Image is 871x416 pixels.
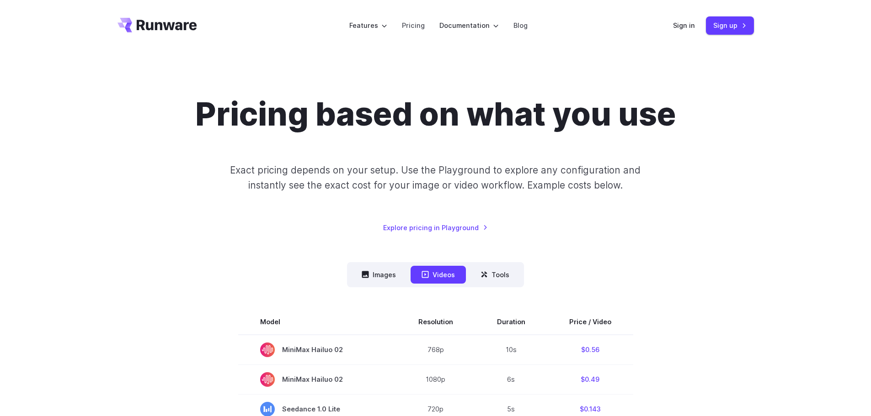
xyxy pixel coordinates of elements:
[513,20,528,31] a: Blog
[411,266,466,284] button: Videos
[213,163,658,193] p: Exact pricing depends on your setup. Use the Playground to explore any configuration and instantl...
[402,20,425,31] a: Pricing
[351,266,407,284] button: Images
[260,372,374,387] span: MiniMax Hailuo 02
[260,342,374,357] span: MiniMax Hailuo 02
[547,309,633,335] th: Price / Video
[673,20,695,31] a: Sign in
[195,95,676,133] h1: Pricing based on what you use
[475,309,547,335] th: Duration
[396,364,475,394] td: 1080p
[396,335,475,365] td: 768p
[547,364,633,394] td: $0.49
[475,364,547,394] td: 6s
[396,309,475,335] th: Resolution
[439,20,499,31] label: Documentation
[118,18,197,32] a: Go to /
[383,222,488,233] a: Explore pricing in Playground
[706,16,754,34] a: Sign up
[547,335,633,365] td: $0.56
[349,20,387,31] label: Features
[470,266,520,284] button: Tools
[475,335,547,365] td: 10s
[238,309,396,335] th: Model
